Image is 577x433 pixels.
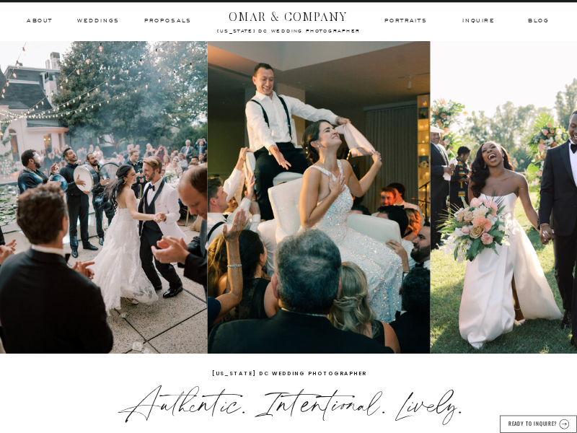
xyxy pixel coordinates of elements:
a: BLOG [528,17,548,25]
a: OMAR & COMPANY [211,8,366,21]
a: [US_STATE] dc wedding photographer [191,28,386,33]
a: [US_STATE] dc wedding photographer [211,369,366,380]
a: inquire [462,17,495,25]
a: Portraits [383,17,428,25]
a: Weddings [77,17,119,25]
a: READY TO INQUIRE? [507,419,558,427]
a: ABOUT [27,17,52,25]
a: Proposals [144,17,191,25]
h3: Authentic. Intentional. Lively. [91,385,488,410]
